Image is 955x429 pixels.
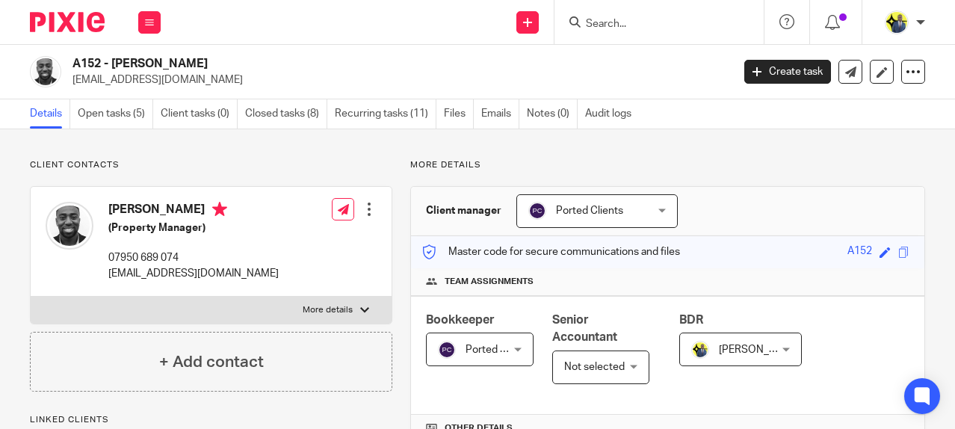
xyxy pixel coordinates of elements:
h4: + Add contact [159,351,264,374]
span: Team assignments [445,276,534,288]
img: svg%3E [438,341,456,359]
span: [PERSON_NAME] [719,345,801,355]
div: A152 [847,244,872,261]
h4: [PERSON_NAME] [108,202,279,220]
span: Ported Clients [466,345,533,355]
a: Closed tasks (8) [245,99,327,129]
p: Linked clients [30,414,392,426]
a: Files [444,99,474,129]
a: Emails [481,99,519,129]
h3: Client manager [426,203,501,218]
p: Master code for secure communications and files [422,244,680,259]
img: svg%3E [528,202,546,220]
i: Primary [212,202,227,217]
p: More details [410,159,925,171]
img: Dennis-Starbridge.jpg [691,341,709,359]
a: Recurring tasks (11) [335,99,436,129]
p: More details [303,304,353,316]
span: Bookkeeper [426,314,495,326]
p: [EMAIL_ADDRESS][DOMAIN_NAME] [72,72,722,87]
img: Peter%20Adebayo.jpg [30,56,61,87]
span: BDR [679,314,703,326]
span: Senior Accountant [552,314,617,343]
img: Dennis-Starbridge.jpg [885,10,909,34]
a: Create task [744,60,831,84]
span: Ported Clients [556,206,623,216]
h5: (Property Manager) [108,220,279,235]
p: 07950 689 074 [108,250,279,265]
a: Details [30,99,70,129]
a: Client tasks (0) [161,99,238,129]
a: Notes (0) [527,99,578,129]
p: Client contacts [30,159,392,171]
span: Not selected [564,362,625,372]
img: Pixie [30,12,105,32]
a: Open tasks (5) [78,99,153,129]
img: Peter%20Adebayo.jpg [46,202,93,250]
p: [EMAIL_ADDRESS][DOMAIN_NAME] [108,266,279,281]
input: Search [584,18,719,31]
h2: A152 - [PERSON_NAME] [72,56,592,72]
a: Audit logs [585,99,639,129]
